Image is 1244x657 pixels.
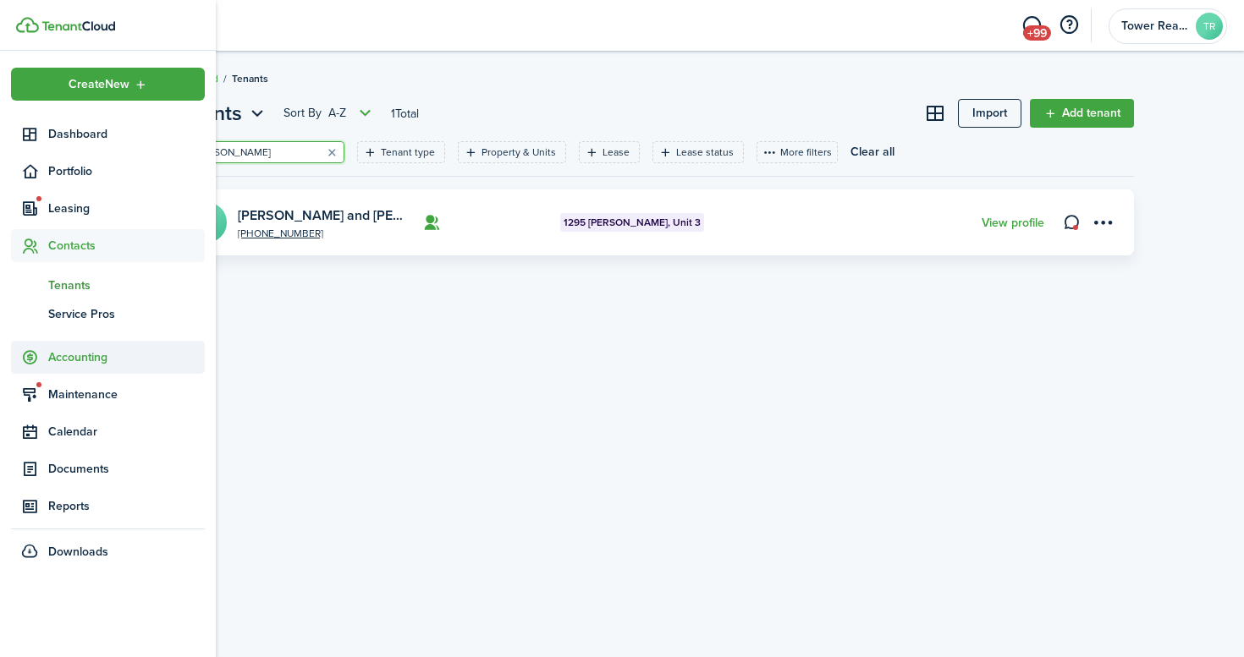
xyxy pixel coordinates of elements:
[652,141,744,163] filter-tag: Open filter
[283,103,376,123] button: Sort byA-Z
[169,98,268,129] button: Open menu
[48,386,205,403] span: Maintenance
[357,141,445,163] filter-tag: Open filter
[238,228,410,238] a: [PHONE_NUMBER]
[190,145,339,161] input: Search here...
[579,141,640,163] filter-tag: Open filter
[391,105,419,123] header-page-total: 1 Total
[603,145,630,160] filter-tag-label: Lease
[676,145,734,160] filter-tag-label: Lease status
[48,125,205,143] span: Dashboard
[564,215,701,230] span: 1295 [PERSON_NAME], Unit 3
[41,21,115,31] img: TenantCloud
[958,99,1021,128] a: Import
[169,98,268,129] button: Tenants
[11,118,205,151] a: Dashboard
[1088,208,1117,237] button: Open menu
[283,103,376,123] button: Open menu
[16,17,39,33] img: TenantCloud
[48,305,205,323] span: Service Pros
[458,141,566,163] filter-tag: Open filter
[48,200,205,217] span: Leasing
[1121,20,1189,32] span: Tower Realty / RAD Properties Investors LLC
[381,145,435,160] filter-tag-label: Tenant type
[48,276,205,294] span: Tenants
[320,140,344,164] button: Clear search
[1196,13,1223,40] avatar-text: TR
[48,497,205,515] span: Reports
[328,105,346,122] span: A-Z
[48,348,205,366] span: Accounting
[69,79,129,90] span: Create New
[11,68,205,101] button: Open menu
[1054,11,1083,40] button: Open resource center
[982,216,1044,230] a: View profile
[48,543,108,561] span: Downloads
[48,237,205,255] span: Contacts
[11,299,205,328] a: Service Pros
[283,105,328,122] span: Sort by
[850,141,894,163] button: Clear all
[1030,99,1134,128] a: Add tenant
[48,460,205,478] span: Documents
[1023,25,1051,41] span: +99
[238,205,479,225] a: [PERSON_NAME] and [PERSON_NAME]
[48,162,205,180] span: Portfolio
[1016,4,1048,47] a: Messaging
[757,141,838,163] button: More filters
[482,145,556,160] filter-tag-label: Property & Units
[232,71,268,86] span: Tenants
[48,423,205,441] span: Calendar
[11,271,205,299] a: Tenants
[11,490,205,523] a: Reports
